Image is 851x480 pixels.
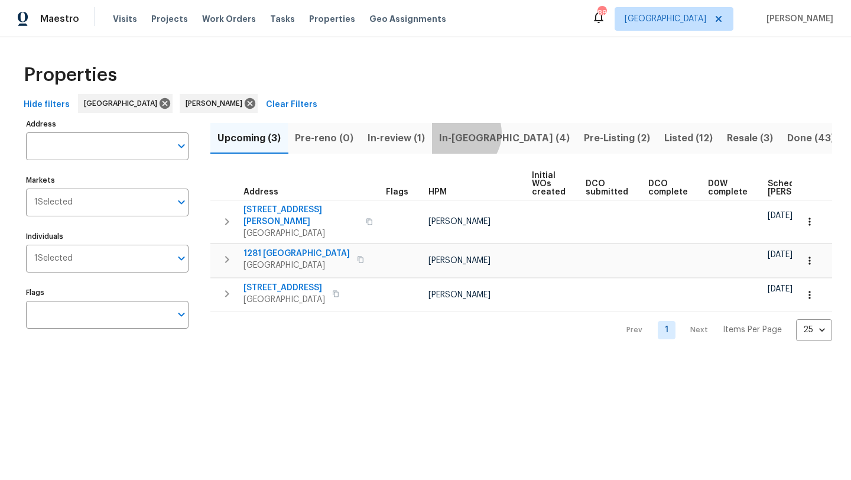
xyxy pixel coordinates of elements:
[261,94,322,116] button: Clear Filters
[428,257,491,265] span: [PERSON_NAME]
[270,15,295,23] span: Tasks
[173,250,190,267] button: Open
[625,13,706,25] span: [GEOGRAPHIC_DATA]
[26,177,189,184] label: Markets
[84,98,162,109] span: [GEOGRAPHIC_DATA]
[428,218,491,226] span: [PERSON_NAME]
[428,291,491,299] span: [PERSON_NAME]
[26,289,189,296] label: Flags
[243,294,325,306] span: [GEOGRAPHIC_DATA]
[113,13,137,25] span: Visits
[368,130,425,147] span: In-review (1)
[243,228,359,239] span: [GEOGRAPHIC_DATA]
[664,130,713,147] span: Listed (12)
[658,321,675,339] a: Goto page 1
[217,130,281,147] span: Upcoming (3)
[173,306,190,323] button: Open
[439,130,570,147] span: In-[GEOGRAPHIC_DATA] (4)
[723,324,782,336] p: Items Per Page
[243,248,350,260] span: 1281 [GEOGRAPHIC_DATA]
[173,194,190,210] button: Open
[24,98,70,112] span: Hide filters
[615,319,832,341] nav: Pagination Navigation
[597,7,606,19] div: 88
[768,180,834,196] span: Scheduled [PERSON_NAME]
[202,13,256,25] span: Work Orders
[19,94,74,116] button: Hide filters
[796,314,832,345] div: 25
[768,212,792,220] span: [DATE]
[369,13,446,25] span: Geo Assignments
[243,204,359,228] span: [STREET_ADDRESS][PERSON_NAME]
[708,180,748,196] span: D0W complete
[243,188,278,196] span: Address
[78,94,173,113] div: [GEOGRAPHIC_DATA]
[428,188,447,196] span: HPM
[40,13,79,25] span: Maestro
[243,282,325,294] span: [STREET_ADDRESS]
[24,69,117,81] span: Properties
[26,121,189,128] label: Address
[584,130,650,147] span: Pre-Listing (2)
[295,130,353,147] span: Pre-reno (0)
[173,138,190,154] button: Open
[34,254,73,264] span: 1 Selected
[34,197,73,207] span: 1 Selected
[648,180,688,196] span: DCO complete
[768,251,792,259] span: [DATE]
[186,98,247,109] span: [PERSON_NAME]
[243,260,350,271] span: [GEOGRAPHIC_DATA]
[727,130,773,147] span: Resale (3)
[386,188,408,196] span: Flags
[26,233,189,240] label: Individuals
[787,130,834,147] span: Done (43)
[762,13,833,25] span: [PERSON_NAME]
[151,13,188,25] span: Projects
[532,171,566,196] span: Initial WOs created
[586,180,628,196] span: DCO submitted
[309,13,355,25] span: Properties
[768,285,792,293] span: [DATE]
[180,94,258,113] div: [PERSON_NAME]
[266,98,317,112] span: Clear Filters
